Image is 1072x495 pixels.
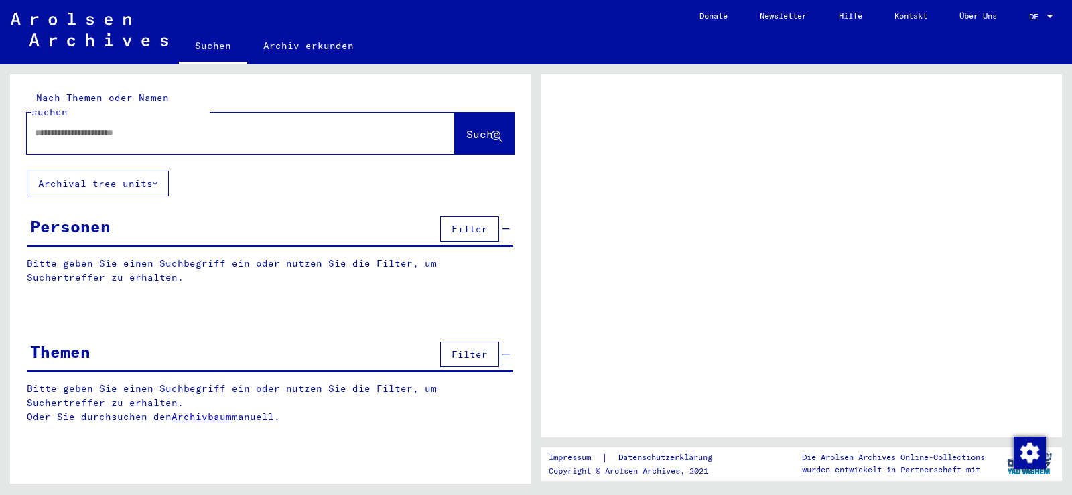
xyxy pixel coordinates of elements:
[452,348,488,360] span: Filter
[549,465,728,477] p: Copyright © Arolsen Archives, 2021
[27,171,169,196] button: Archival tree units
[172,411,232,423] a: Archivbaum
[440,216,499,242] button: Filter
[466,127,500,141] span: Suche
[455,113,514,154] button: Suche
[179,29,247,64] a: Suchen
[30,214,111,238] div: Personen
[31,92,169,118] mat-label: Nach Themen oder Namen suchen
[1004,447,1055,480] img: yv_logo.png
[802,451,985,464] p: Die Arolsen Archives Online-Collections
[549,451,602,465] a: Impressum
[440,342,499,367] button: Filter
[549,451,728,465] div: |
[1029,12,1044,21] span: DE
[1014,437,1046,469] img: Zustimmung ändern
[802,464,985,476] p: wurden entwickelt in Partnerschaft mit
[30,340,90,364] div: Themen
[27,382,514,424] p: Bitte geben Sie einen Suchbegriff ein oder nutzen Sie die Filter, um Suchertreffer zu erhalten. O...
[1013,436,1045,468] div: Zustimmung ändern
[27,257,513,285] p: Bitte geben Sie einen Suchbegriff ein oder nutzen Sie die Filter, um Suchertreffer zu erhalten.
[608,451,728,465] a: Datenschutzerklärung
[247,29,370,62] a: Archiv erkunden
[11,13,168,46] img: Arolsen_neg.svg
[452,223,488,235] span: Filter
